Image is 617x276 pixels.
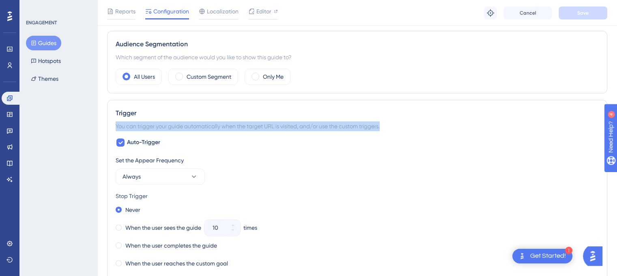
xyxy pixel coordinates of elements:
[125,241,217,250] label: When the user completes the guide
[26,54,66,68] button: Hotspots
[503,6,552,19] button: Cancel
[56,4,59,11] div: 4
[26,36,61,50] button: Guides
[134,72,155,82] label: All Users
[127,138,160,147] span: Auto-Trigger
[116,108,599,118] div: Trigger
[243,223,257,233] div: times
[520,10,536,16] span: Cancel
[263,72,284,82] label: Only Me
[256,6,271,16] span: Editor
[583,244,607,268] iframe: UserGuiding AI Assistant Launcher
[187,72,231,82] label: Custom Segment
[116,121,599,131] div: You can trigger your guide automatically when the target URL is visited, and/or use the custom tr...
[512,249,572,263] div: Open Get Started! checklist, remaining modules: 1
[125,223,201,233] label: When the user sees the guide
[207,6,239,16] span: Localization
[517,251,527,261] img: launcher-image-alternative-text
[153,6,189,16] span: Configuration
[565,247,572,254] div: 1
[125,205,140,215] label: Never
[116,155,599,165] div: Set the Appear Frequency
[559,6,607,19] button: Save
[19,2,51,12] span: Need Help?
[115,6,135,16] span: Reports
[26,71,63,86] button: Themes
[116,168,205,185] button: Always
[123,172,141,181] span: Always
[125,259,228,268] label: When the user reaches the custom goal
[116,39,599,49] div: Audience Segmentation
[116,191,599,201] div: Stop Trigger
[577,10,589,16] span: Save
[26,19,57,26] div: ENGAGEMENT
[116,52,599,62] div: Which segment of the audience would you like to show this guide to?
[530,252,566,261] div: Get Started!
